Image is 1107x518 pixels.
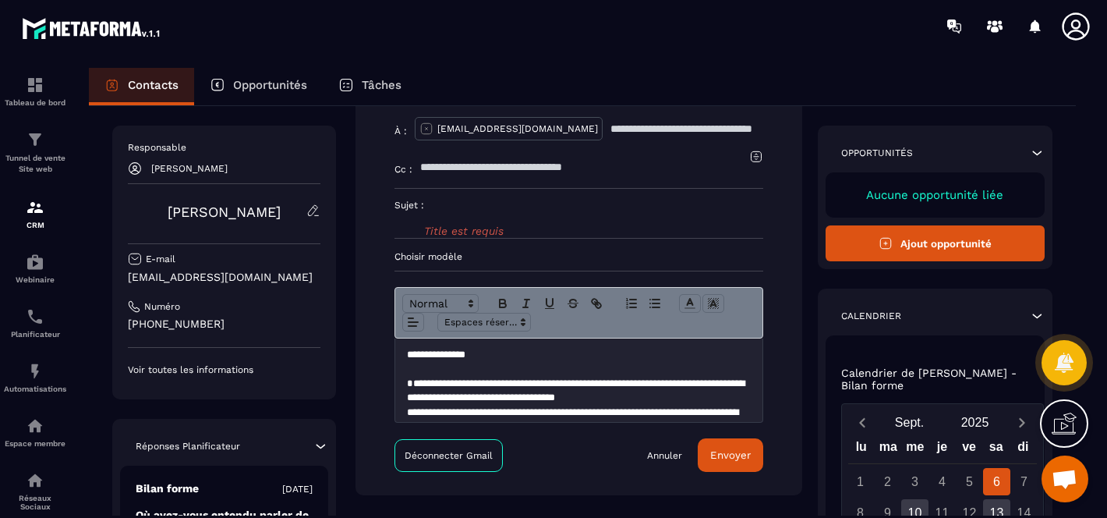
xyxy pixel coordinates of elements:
button: Next month [1008,412,1037,433]
p: Opportunités [233,78,307,92]
p: Tâches [362,78,401,92]
img: formation [26,76,44,94]
a: Ouvrir le chat [1042,456,1088,502]
a: Annuler [647,449,682,462]
p: Opportunités [841,147,913,159]
a: Déconnecter Gmail [394,439,503,472]
p: Aucune opportunité liée [841,188,1030,202]
p: Tableau de bord [4,98,66,107]
p: Bilan forme [136,481,199,496]
img: logo [22,14,162,42]
div: 5 [956,468,983,495]
div: 2 [874,468,901,495]
button: Previous month [848,412,877,433]
div: je [928,436,956,463]
p: [EMAIL_ADDRESS][DOMAIN_NAME] [128,270,320,285]
a: formationformationCRM [4,186,66,241]
p: Calendrier de [PERSON_NAME] - Bilan forme [841,367,1030,392]
a: schedulerschedulerPlanificateur [4,296,66,350]
div: ma [875,436,902,463]
a: automationsautomationsAutomatisations [4,350,66,405]
p: [DATE] [282,483,313,495]
p: Tunnel de vente Site web [4,153,66,175]
p: Choisir modèle [394,250,763,263]
img: automations [26,253,44,271]
p: Réponses Planificateur [136,440,240,452]
button: Open years overlay [943,409,1008,436]
p: [PHONE_NUMBER] [128,317,320,332]
p: Responsable [128,141,320,154]
a: automationsautomationsEspace membre [4,405,66,459]
button: Envoyer [698,438,763,472]
p: Automatisations [4,385,66,393]
p: Webinaire [4,275,66,284]
p: Sujet : [394,199,424,211]
div: 1 [847,468,874,495]
a: formationformationTunnel de vente Site web [4,119,66,186]
p: Planificateur [4,330,66,339]
a: formationformationTableau de bord [4,64,66,119]
div: sa [982,436,1010,463]
p: Calendrier [841,310,901,322]
div: me [902,436,929,463]
img: formation [26,198,44,217]
p: Contacts [128,78,179,92]
a: automationsautomationsWebinaire [4,241,66,296]
img: automations [26,417,44,435]
p: E-mail [146,253,175,265]
a: Contacts [89,68,194,105]
div: di [1010,436,1037,463]
div: 4 [928,468,956,495]
p: [EMAIL_ADDRESS][DOMAIN_NAME] [437,122,598,135]
p: CRM [4,221,66,229]
img: scheduler [26,307,44,326]
a: Opportunités [194,68,323,105]
button: Open months overlay [877,409,943,436]
div: 3 [901,468,928,495]
p: Réseaux Sociaux [4,494,66,511]
button: Ajout opportunité [826,225,1045,261]
div: lu [847,436,875,463]
p: À : [394,125,407,137]
p: Espace membre [4,439,66,448]
a: [PERSON_NAME] [168,204,281,220]
div: ve [956,436,983,463]
p: [PERSON_NAME] [151,163,228,174]
p: Voir toutes les informations [128,364,320,376]
img: social-network [26,471,44,490]
span: Title est requis [424,225,504,237]
div: 6 [983,468,1010,495]
div: 7 [1010,468,1038,495]
p: Numéro [144,300,180,313]
img: automations [26,362,44,381]
img: formation [26,130,44,149]
p: Cc : [394,163,412,176]
a: Tâches [323,68,417,105]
